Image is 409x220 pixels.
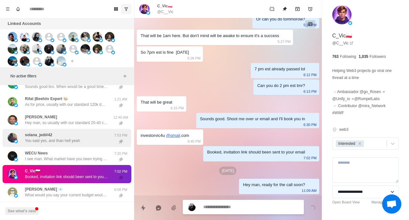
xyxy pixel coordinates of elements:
p: [DATE] [219,167,236,175]
img: picture [332,5,351,24]
p: 763 [332,54,339,59]
img: picture [20,44,29,54]
div: That will be great [141,99,172,106]
p: 1:21 AM [113,97,129,102]
p: 7:02 PM [304,154,317,161]
img: picture [44,56,54,66]
img: picture [14,85,18,89]
div: 7 pm est already passed lol [255,66,305,73]
img: picture [8,187,17,197]
img: picture [14,51,18,54]
div: Interested [336,140,356,147]
a: Open Board View [332,200,360,205]
p: [PERSON_NAME] [25,114,57,120]
img: picture [105,32,114,42]
p: Rifat |Beehiiv Expert 🐝 [25,96,68,102]
p: solana_jedi#42 [25,132,52,138]
p: Followers [370,54,386,59]
img: picture [99,38,103,42]
img: picture [8,151,17,161]
p: 7:53 PM [113,133,129,138]
p: Following [340,54,356,59]
p: 5:28 PM [188,55,201,62]
img: picture [8,44,17,54]
img: picture [38,63,42,67]
img: picture [188,203,196,211]
p: No active filters [10,73,121,79]
button: Quick replies [137,201,150,214]
img: picture [139,4,150,14]
img: picture [99,51,103,54]
img: picture [75,38,79,42]
img: picture [81,44,90,54]
button: Board View [111,4,121,14]
img: picture [50,63,54,67]
img: picture [14,139,18,143]
button: Add reminder [304,3,317,15]
img: picture [56,56,66,66]
p: I see man. What market have you been trying to target? [25,156,108,162]
button: Add media [167,201,180,214]
img: picture [14,176,18,179]
img: picture [111,38,115,42]
p: 6:40 PM [188,138,201,145]
button: Notifications [13,4,23,14]
img: picture [348,21,352,25]
img: picture [38,51,42,54]
img: picture [8,115,17,125]
img: picture [8,32,17,42]
img: picture [14,158,18,161]
img: picture [14,103,18,107]
p: @C__Vic [157,9,174,15]
button: Show unread conversations [121,4,131,14]
img: picture [20,56,29,66]
a: @gmail [166,133,180,138]
p: [PERSON_NAME] 📧 [25,186,63,192]
div: Remove Interested [356,140,363,147]
div: Hey man, ready for the call soon? [243,181,305,188]
p: Booked, invitation link should been sent to your email [25,174,108,180]
button: Menu [3,4,13,14]
button: Mark as unread [266,3,278,15]
img: picture [8,133,17,143]
div: So 7pm est is fine [DATE] [141,49,189,56]
p: 12:40 AM [113,115,129,120]
p: What would you say your current budget would be? [25,192,108,198]
img: picture [8,169,17,179]
img: picture [63,38,66,42]
p: 6:13 PM [304,88,317,95]
img: picture [32,44,42,54]
img: picture [93,32,102,42]
img: picture [32,32,42,42]
img: picture [93,44,102,54]
img: picture [26,51,30,54]
a: Manage Statuses [371,200,399,205]
p: 11:09 AM [302,187,316,194]
p: 6:12 PM [304,71,317,78]
p: WECU News [25,150,48,156]
div: Or can you do tommorow? [256,16,305,23]
img: picture [146,11,150,15]
p: As for price, usually with our standard 120k dms p/mo we charge a high 3 figure set up cost for t... [25,102,108,107]
p: Linked Accounts [8,20,41,27]
div: Sounds good. Shoot me over ur email and I'll book you in [200,115,305,122]
button: Send message [306,201,319,214]
p: Hey man, so usually with our standard 20-40 calls p/mo we charge a low 4 fig [MEDICAL_DATA]. Usua... [25,120,108,126]
img: picture [111,51,115,54]
img: picture [8,56,17,66]
button: Unpin [278,3,291,15]
p: C_Vic🇵🇱 [332,32,352,40]
p: 6:08 PM [113,187,129,192]
img: picture [20,32,29,42]
img: picture [68,32,78,42]
img: picture [14,194,18,198]
img: picture [14,122,18,125]
img: picture [87,51,91,54]
img: picture [63,63,66,67]
div: Can you do 2 pm est tmr? [257,82,305,89]
img: picture [50,38,54,42]
p: web3 [339,127,349,132]
p: 1,035 [359,54,368,59]
img: picture [26,38,30,42]
p: Helping Web3 projects go viral one thread at a time ◽Ambassador @go_Rosen ➛ @Unify_io ➛@RumpelLab... [332,67,399,116]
